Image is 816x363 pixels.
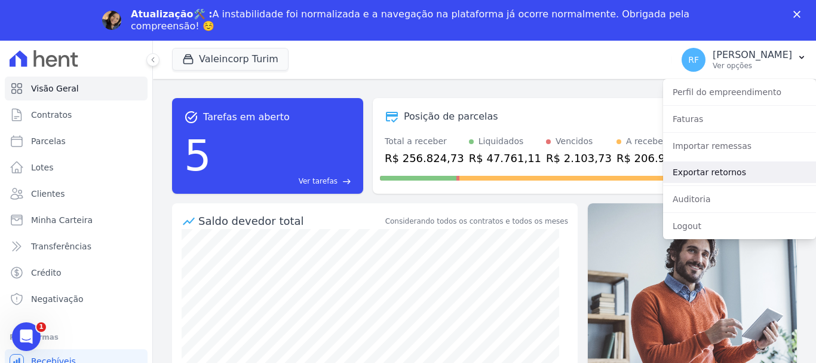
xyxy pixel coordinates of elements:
[31,135,66,147] span: Parcelas
[131,8,695,32] div: A instabilidade foi normalizada e a navegação na plataforma já ocorre normalmente. Obrigada pela ...
[385,135,464,148] div: Total a receber
[546,150,612,166] div: R$ 2.103,73
[5,129,148,153] a: Parcelas
[184,124,211,187] div: 5
[198,213,383,229] div: Saldo devedor total
[10,330,143,344] div: Plataformas
[713,61,792,71] p: Ver opções
[663,188,816,210] a: Auditoria
[36,322,46,332] span: 1
[713,49,792,61] p: [PERSON_NAME]
[31,214,93,226] span: Minha Carteira
[663,161,816,183] a: Exportar retornos
[5,155,148,179] a: Lotes
[31,267,62,279] span: Crédito
[31,161,54,173] span: Lotes
[672,43,816,77] button: RF [PERSON_NAME] Ver opções
[556,135,593,148] div: Vencidos
[663,215,816,237] a: Logout
[663,81,816,103] a: Perfil do empreendimento
[31,83,79,94] span: Visão Geral
[385,216,568,227] div: Considerando todos os contratos e todos os meses
[5,103,148,127] a: Contratos
[404,109,498,124] div: Posição de parcelas
[5,208,148,232] a: Minha Carteira
[663,108,816,130] a: Faturas
[385,150,464,166] div: R$ 256.824,73
[172,48,289,71] button: Valeincorp Turim
[342,177,351,186] span: east
[31,293,84,305] span: Negativação
[216,176,351,187] a: Ver tarefas east
[626,135,667,148] div: A receber
[5,77,148,100] a: Visão Geral
[102,11,121,30] img: Profile image for Adriane
[688,56,699,64] span: RF
[299,176,338,187] span: Ver tarefas
[203,110,290,124] span: Tarefas em aberto
[5,234,148,258] a: Transferências
[31,240,91,252] span: Transferências
[131,8,213,20] b: Atualização🛠️ :
[31,188,65,200] span: Clientes
[5,287,148,311] a: Negativação
[12,322,41,351] iframe: Intercom live chat
[663,135,816,157] a: Importar remessas
[478,135,524,148] div: Liquidados
[5,261,148,285] a: Crédito
[31,109,72,121] span: Contratos
[5,182,148,206] a: Clientes
[184,110,198,124] span: task_alt
[469,150,541,166] div: R$ 47.761,11
[616,150,696,166] div: R$ 206.959,89
[793,11,805,18] div: Fechar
